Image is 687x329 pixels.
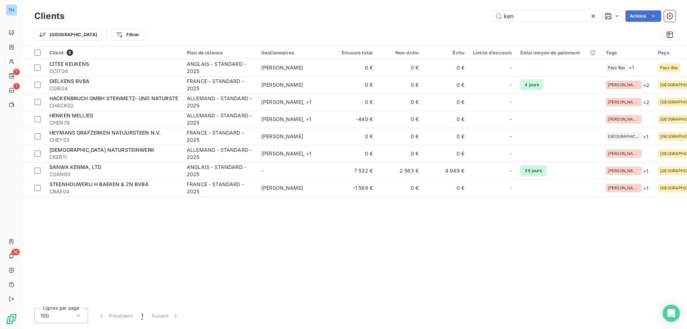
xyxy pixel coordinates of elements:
td: 0 € [377,111,423,128]
td: 0 € [423,128,469,145]
td: 0 € [423,179,469,197]
td: 0 € [377,76,423,93]
span: [DEMOGRAPHIC_DATA] NATURSTEINWERK [49,147,155,153]
span: - [510,133,512,140]
span: CCIT04 [49,68,178,75]
td: 0 € [377,179,423,197]
td: -440 € [331,111,377,128]
td: 0 € [423,111,469,128]
button: Suivant [147,308,184,323]
span: 4 jours [520,79,543,90]
div: Gestionnaires [261,50,327,55]
td: 0 € [377,93,423,111]
td: 0 € [331,93,377,111]
span: CITEE KEUKENS [49,61,89,67]
div: FRANCE - STANDARD - 2025 [187,129,253,144]
td: 7 532 € [331,162,377,179]
span: CKER11 [49,154,178,161]
td: 0 € [331,145,377,162]
span: HACKENBRUCH GMBH STEINMETZ- UND NATURSTE [49,95,178,101]
span: 1 [141,312,143,319]
div: Limite d’encours [473,50,512,55]
span: - [510,167,512,174]
h3: Clients [34,10,64,23]
span: Pays-Bas [660,66,678,70]
span: [GEOGRAPHIC_DATA] [608,134,639,139]
td: 0 € [423,59,469,76]
span: [PERSON_NAME] [608,100,639,104]
span: 100 [40,312,49,319]
span: + 1 [643,184,648,192]
span: + 1 [643,167,648,175]
span: 1 [13,83,20,89]
div: Encours total [336,50,373,55]
button: Filtrer [111,29,144,40]
button: Actions [625,10,661,22]
span: - [261,168,263,174]
div: ANGLAIS - STANDARD - 2025 [187,61,253,75]
td: 0 € [423,93,469,111]
div: Délai moyen de paiement [520,50,597,55]
td: 0 € [423,145,469,162]
td: 0 € [377,59,423,76]
span: [PERSON_NAME] [261,82,303,88]
img: Logo LeanPay [6,313,17,325]
span: - [510,150,512,157]
span: HENKEN MELLIES [49,112,93,118]
span: 16 [11,249,20,255]
td: 0 € [423,76,469,93]
div: Tags [606,50,649,55]
button: 1 [137,308,147,323]
span: [PERSON_NAME] [261,64,303,71]
span: - [510,184,512,192]
div: FRANCE - STANDARD - 2025 [187,78,253,92]
div: [PERSON_NAME] , + 1 [261,116,327,123]
span: [PERSON_NAME] [261,133,303,139]
td: 4 949 € [423,162,469,179]
td: 0 € [377,145,423,162]
span: - [510,64,512,71]
div: ALLEMAND - STANDARD - 2025 [187,146,253,161]
span: CGIE04 [49,85,178,92]
span: Client [49,50,64,55]
span: + 2 [643,81,649,89]
div: ALLEMAND - STANDARD - 2025 [187,112,253,126]
span: CBAE04 [49,188,178,195]
td: 0 € [331,128,377,145]
span: + 1 [643,133,648,140]
button: [GEOGRAPHIC_DATA] [34,29,102,40]
td: -1 569 € [331,179,377,197]
span: [PERSON_NAME] [261,185,303,191]
div: Plan de relance [187,50,253,55]
td: 2 583 € [377,162,423,179]
span: [PERSON_NAME] [608,151,639,156]
span: CHACK02 [49,102,178,109]
span: - [510,116,512,123]
span: GIELKENS BVBA [49,78,89,84]
span: Pays Bas [608,66,625,70]
div: TH [6,4,17,16]
span: 39 jours [520,165,546,176]
span: HEYMANS GRAFZERKEN NATUURSTEEN N.V. [49,130,161,136]
input: Rechercher [492,10,600,22]
span: [PERSON_NAME] [608,186,639,190]
div: ANGLAIS - STANDARD - 2025 [187,164,253,178]
div: Open Intercom Messenger [663,305,680,322]
span: 8 [67,49,73,56]
span: SANWA KENMA, LTD [49,164,101,170]
td: 0 € [331,76,377,93]
td: 0 € [331,59,377,76]
span: CHEN78 [49,119,178,126]
div: Échu [427,50,464,55]
div: [PERSON_NAME] , + 1 [261,150,327,157]
span: [PERSON_NAME] [608,117,639,121]
span: + 1 [629,64,634,71]
div: Non-échu [381,50,419,55]
div: ALLEMAND - STANDARD - 2025 [187,95,253,109]
span: - [510,81,512,88]
span: CHEY02 [49,136,178,144]
span: STEENHOUWERIJ H BAEKEN & ZN BVBA [49,181,148,187]
button: Précédent [94,308,137,323]
span: - [510,98,512,106]
span: [PERSON_NAME] [608,169,639,173]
